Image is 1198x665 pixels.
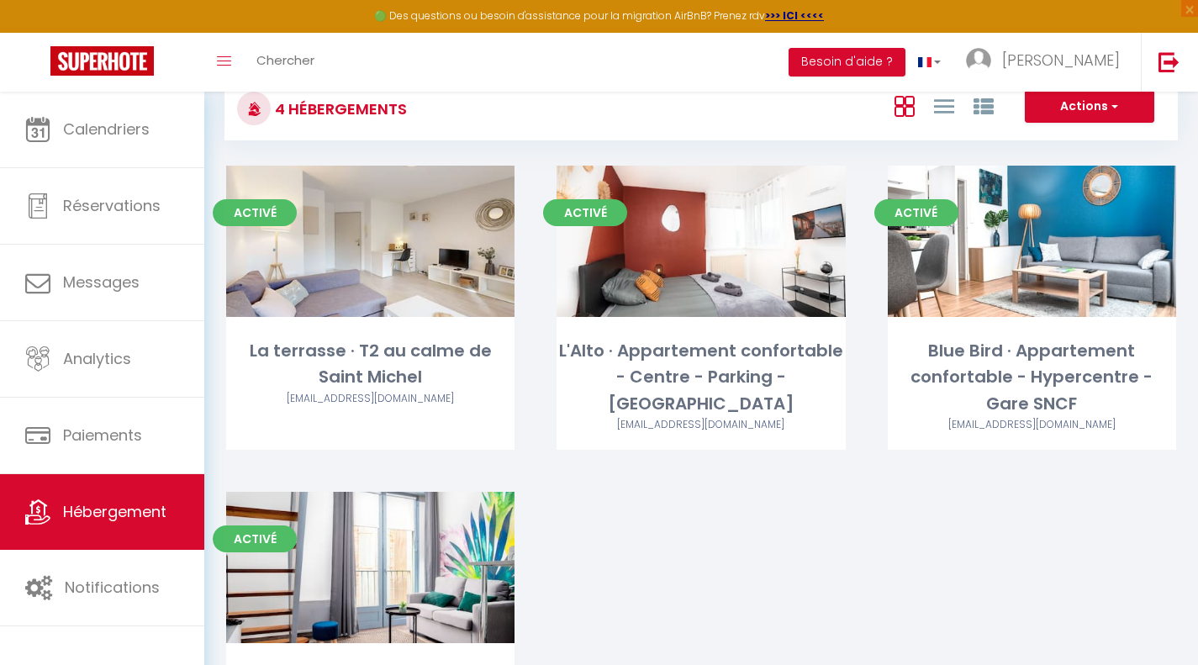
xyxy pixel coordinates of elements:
a: Chercher [244,33,327,92]
div: L'Alto · Appartement confortable - Centre - Parking - [GEOGRAPHIC_DATA] [557,338,845,417]
span: Activé [543,199,627,226]
div: Blue Bird · Appartement confortable - Hypercentre - Gare SNCF [888,338,1176,417]
img: ... [966,48,991,73]
img: Super Booking [50,46,154,76]
a: >>> ICI <<<< [765,8,824,23]
div: Airbnb [557,417,845,433]
span: Paiements [63,425,142,446]
span: Activé [213,199,297,226]
a: Vue en Liste [934,92,954,119]
button: Actions [1025,90,1154,124]
span: Activé [874,199,958,226]
span: Messages [63,272,140,293]
div: La terrasse · T2 au calme de Saint Michel [226,338,515,391]
span: Calendriers [63,119,150,140]
span: Hébergement [63,501,166,522]
img: logout [1158,51,1180,72]
span: Chercher [256,51,314,69]
a: Vue en Box [895,92,915,119]
a: Vue par Groupe [974,92,994,119]
span: Notifications [65,577,160,598]
button: Besoin d'aide ? [789,48,905,77]
span: Activé [213,525,297,552]
div: Airbnb [888,417,1176,433]
span: Analytics [63,348,131,369]
span: Réservations [63,195,161,216]
span: [PERSON_NAME] [1002,50,1120,71]
a: ... [PERSON_NAME] [953,33,1141,92]
h3: 4 Hébergements [271,90,407,128]
div: Airbnb [226,391,515,407]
